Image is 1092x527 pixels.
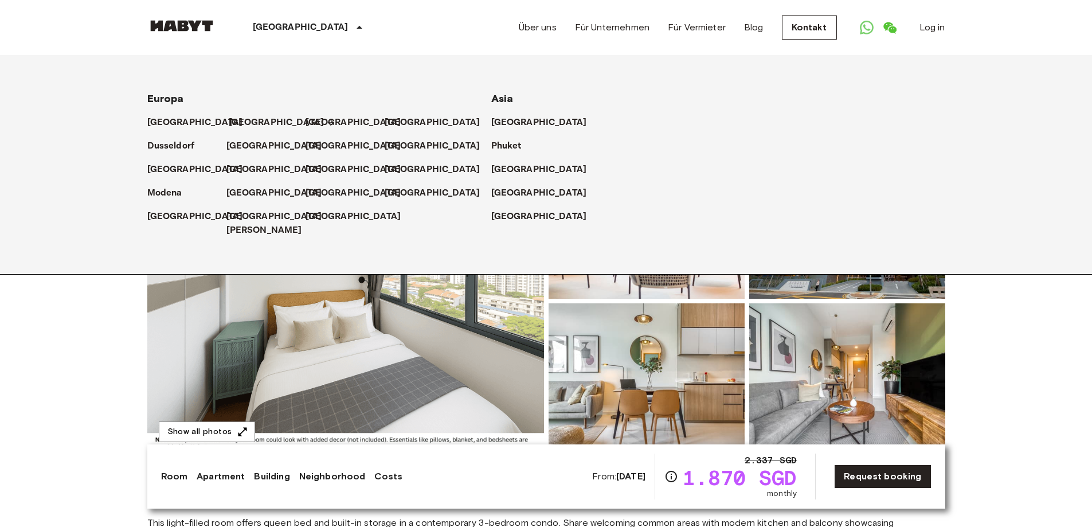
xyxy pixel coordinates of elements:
p: [GEOGRAPHIC_DATA] [253,21,349,34]
img: Picture of unit SG-01-116-001-02 [749,303,945,454]
a: [GEOGRAPHIC_DATA] [306,186,413,200]
span: monthly [767,488,797,499]
a: Room [161,470,188,483]
a: [GEOGRAPHIC_DATA] [147,210,255,224]
p: [GEOGRAPHIC_DATA] [385,186,480,200]
p: [GEOGRAPHIC_DATA] [306,186,401,200]
p: [GEOGRAPHIC_DATA] [226,139,322,153]
a: [GEOGRAPHIC_DATA][PERSON_NAME] [226,210,334,237]
a: Apartment [197,470,245,483]
a: [GEOGRAPHIC_DATA] [226,163,334,177]
p: [GEOGRAPHIC_DATA] [385,116,480,130]
a: [GEOGRAPHIC_DATA] [385,163,492,177]
p: [GEOGRAPHIC_DATA] [491,186,587,200]
span: Asia [491,92,514,105]
p: [GEOGRAPHIC_DATA] [147,116,243,130]
p: [GEOGRAPHIC_DATA] [226,163,322,177]
span: 2.337 SGD [745,454,797,467]
img: Habyt [147,20,216,32]
a: Für Vermieter [668,21,726,34]
button: Show all photos [159,421,255,443]
p: [GEOGRAPHIC_DATA] [491,163,587,177]
p: [GEOGRAPHIC_DATA] [491,116,587,130]
span: From: [592,470,645,483]
a: Über uns [519,21,557,34]
p: [GEOGRAPHIC_DATA] [306,210,401,224]
a: [GEOGRAPHIC_DATA] [147,163,255,177]
a: [GEOGRAPHIC_DATA] [306,116,413,130]
span: Europa [147,92,184,105]
p: [GEOGRAPHIC_DATA] [491,210,587,224]
p: [GEOGRAPHIC_DATA] [385,139,480,153]
a: Log in [919,21,945,34]
a: Neighborhood [299,470,366,483]
p: [GEOGRAPHIC_DATA] [385,163,480,177]
a: [GEOGRAPHIC_DATA] [491,163,598,177]
a: Request booking [834,464,931,489]
p: Dusseldorf [147,139,195,153]
a: Für Unternehmen [575,21,649,34]
a: Building [254,470,289,483]
p: [GEOGRAPHIC_DATA][PERSON_NAME] [226,210,322,237]
b: [DATE] [616,471,645,482]
p: [GEOGRAPHIC_DATA] [306,139,401,153]
a: [GEOGRAPHIC_DATA] [491,116,598,130]
a: Blog [744,21,764,34]
p: [GEOGRAPHIC_DATA] [306,163,401,177]
a: Open WhatsApp [855,16,878,39]
a: [GEOGRAPHIC_DATA] [226,186,334,200]
a: Open WeChat [878,16,901,39]
a: Costs [374,470,402,483]
a: [GEOGRAPHIC_DATA] [385,186,492,200]
p: [GEOGRAPHIC_DATA] [147,210,243,224]
a: [GEOGRAPHIC_DATA] [385,139,492,153]
a: [GEOGRAPHIC_DATA] [306,139,413,153]
a: [GEOGRAPHIC_DATA] [147,116,255,130]
img: Marketing picture of unit SG-01-116-001-02 [147,149,544,454]
a: Phuket [491,139,533,153]
p: Modena [147,186,182,200]
a: [GEOGRAPHIC_DATA] [385,116,492,130]
a: Kontakt [782,15,837,40]
a: [GEOGRAPHIC_DATA] [306,163,413,177]
p: Phuket [491,139,522,153]
p: [GEOGRAPHIC_DATA] [229,116,324,130]
p: [GEOGRAPHIC_DATA] [226,186,322,200]
a: Dusseldorf [147,139,206,153]
p: [GEOGRAPHIC_DATA] [306,116,401,130]
a: [GEOGRAPHIC_DATA] [226,139,334,153]
a: Modena [147,186,194,200]
a: [GEOGRAPHIC_DATA] [306,210,413,224]
svg: Check cost overview for full price breakdown. Please note that discounts apply to new joiners onl... [664,470,678,483]
a: [GEOGRAPHIC_DATA] [491,210,598,224]
span: 1.870 SGD [683,467,797,488]
a: [GEOGRAPHIC_DATA] [229,116,336,130]
img: Picture of unit SG-01-116-001-02 [549,303,745,454]
a: [GEOGRAPHIC_DATA] [491,186,598,200]
p: [GEOGRAPHIC_DATA] [147,163,243,177]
